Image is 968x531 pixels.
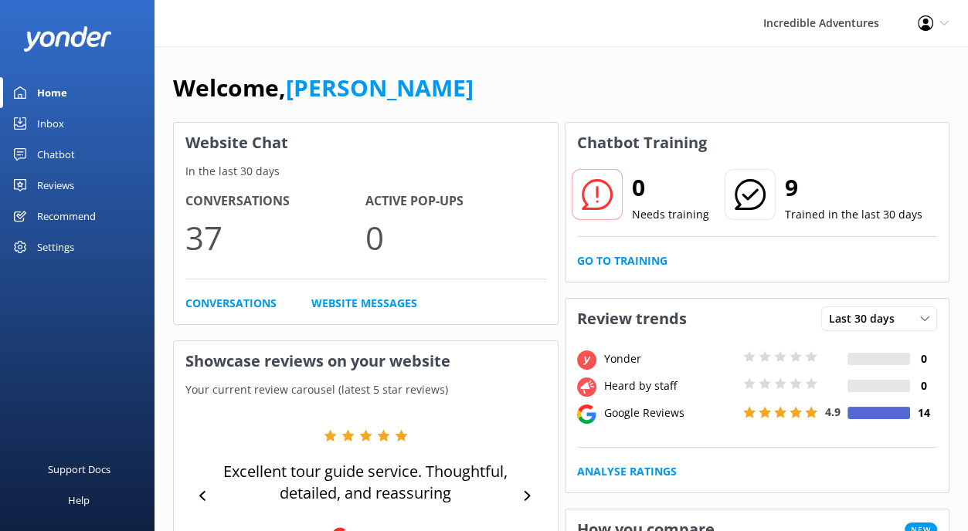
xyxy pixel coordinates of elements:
[286,72,474,103] a: [PERSON_NAME]
[174,341,558,381] h3: Showcase reviews on your website
[785,206,922,223] p: Trained in the last 30 days
[37,170,74,201] div: Reviews
[825,404,841,419] span: 4.9
[600,350,739,367] div: Yonder
[632,206,709,223] p: Needs training
[173,69,474,107] h1: Welcome,
[632,169,709,206] h2: 0
[23,26,112,52] img: yonder-white-logo.png
[910,377,937,394] h4: 0
[174,123,558,163] h3: Website Chat
[37,232,74,262] div: Settings
[216,461,516,504] p: Excellent tour guide service. Thoughtful, detailed, and reassuring
[566,123,718,163] h3: Chatbot Training
[910,404,937,421] h4: 14
[910,350,937,367] h4: 0
[577,463,677,480] a: Analyse Ratings
[829,310,904,327] span: Last 30 days
[174,163,558,180] p: In the last 30 days
[185,191,365,211] h4: Conversations
[311,295,417,312] a: Website Messages
[785,169,922,206] h2: 9
[577,252,667,269] a: Go to Training
[174,381,558,398] p: Your current review carousel (latest 5 star reviews)
[185,295,277,312] a: Conversations
[365,191,545,211] h4: Active Pop-ups
[68,485,90,516] div: Help
[37,139,75,170] div: Chatbot
[365,211,545,263] p: 0
[37,201,96,232] div: Recommend
[185,211,365,263] p: 37
[600,404,739,421] div: Google Reviews
[37,108,64,139] div: Inbox
[37,77,67,108] div: Home
[566,299,698,339] h3: Review trends
[48,454,110,485] div: Support Docs
[600,377,739,394] div: Heard by staff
